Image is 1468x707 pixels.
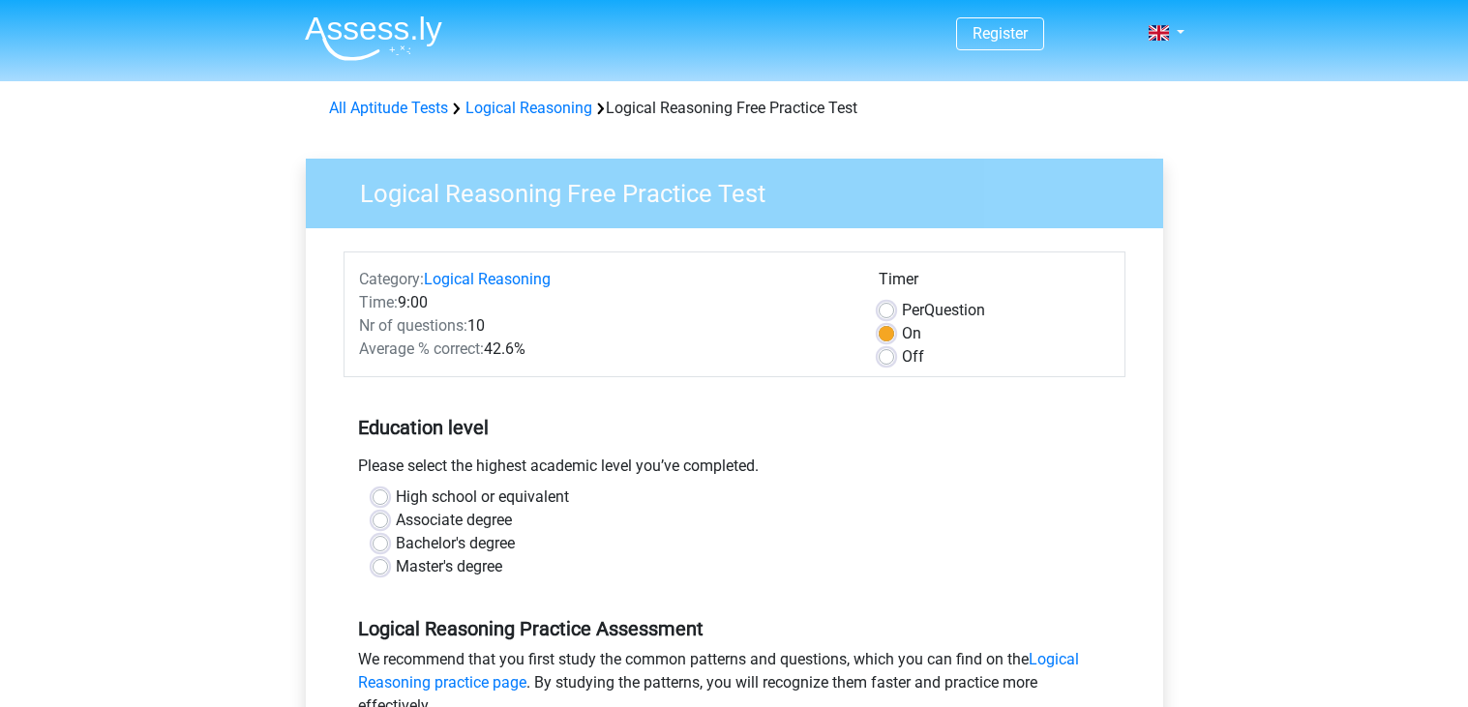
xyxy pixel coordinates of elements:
label: Master's degree [396,555,502,578]
label: Associate degree [396,509,512,532]
img: Assessly [305,15,442,61]
h5: Logical Reasoning Practice Assessment [358,617,1111,640]
div: Please select the highest academic level you’ve completed. [344,455,1125,486]
label: High school or equivalent [396,486,569,509]
div: 9:00 [345,291,864,314]
div: 42.6% [345,338,864,361]
label: Question [902,299,985,322]
label: Bachelor's degree [396,532,515,555]
span: Time: [359,293,398,311]
a: Register [973,24,1028,43]
span: Nr of questions: [359,316,467,335]
h5: Education level [358,408,1111,447]
span: Category: [359,270,424,288]
h3: Logical Reasoning Free Practice Test [337,171,1149,209]
label: On [902,322,921,345]
a: All Aptitude Tests [329,99,448,117]
span: Average % correct: [359,339,484,358]
a: Logical Reasoning [465,99,592,117]
div: Logical Reasoning Free Practice Test [321,97,1148,120]
div: 10 [345,314,864,338]
label: Off [902,345,924,368]
div: Timer [879,268,1110,299]
span: Per [902,301,924,319]
a: Logical Reasoning [424,270,551,288]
